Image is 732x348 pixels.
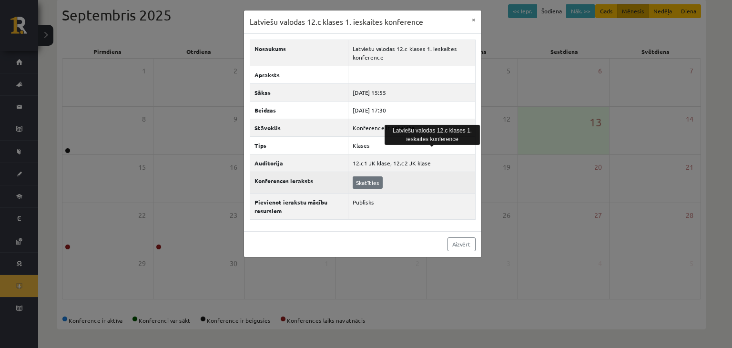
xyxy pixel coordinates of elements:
[250,154,348,172] th: Auditorija
[250,119,348,136] th: Stāvoklis
[385,125,480,145] div: Latviešu valodas 12.c klases 1. ieskaites konference
[353,176,383,189] a: Skatīties
[250,193,348,219] th: Pievienot ierakstu mācību resursiem
[250,16,423,28] h3: Latviešu valodas 12.c klases 1. ieskaites konference
[348,119,475,136] td: Konference ir pabeigta
[250,83,348,101] th: Sākas
[250,136,348,154] th: Tips
[250,172,348,193] th: Konferences ieraksts
[348,101,475,119] td: [DATE] 17:30
[250,101,348,119] th: Beidzas
[447,237,476,251] a: Aizvērt
[348,154,475,172] td: 12.c1 JK klase, 12.c2 JK klase
[348,83,475,101] td: [DATE] 15:55
[466,10,481,29] button: ×
[250,66,348,83] th: Apraksts
[348,136,475,154] td: Klases
[250,40,348,66] th: Nosaukums
[348,40,475,66] td: Latviešu valodas 12.c klases 1. ieskaites konference
[348,193,475,219] td: Publisks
